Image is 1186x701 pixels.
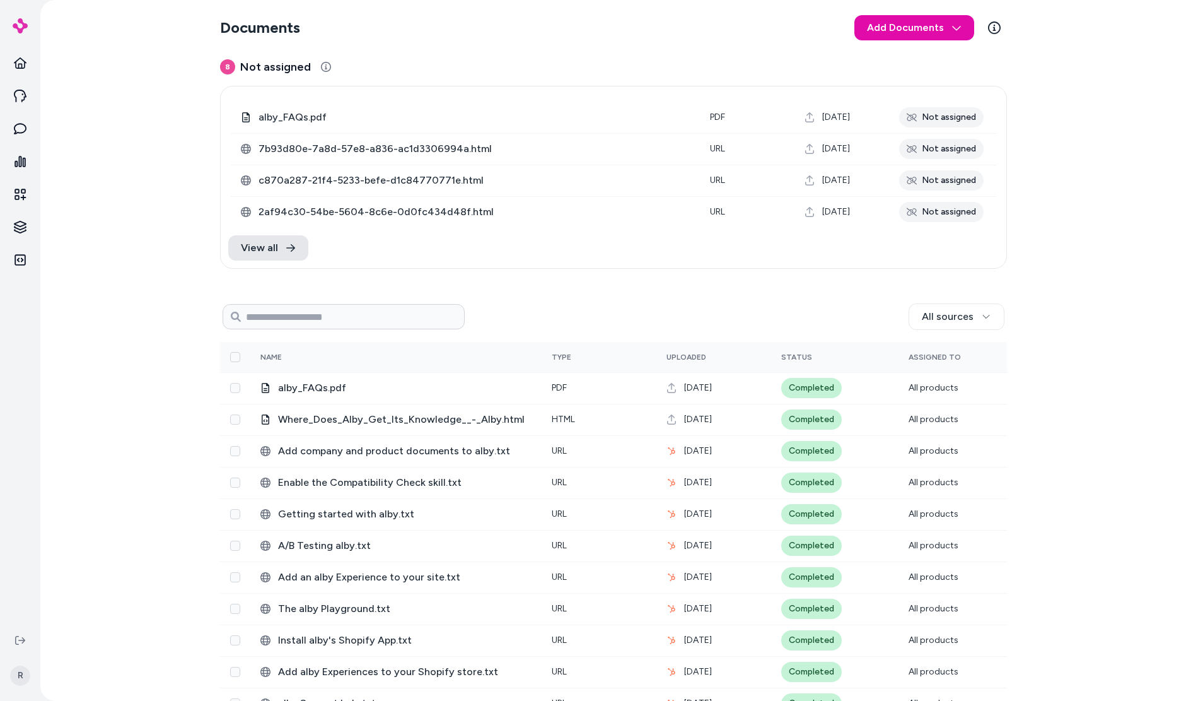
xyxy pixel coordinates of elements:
button: Select all [230,352,240,362]
span: pdf [552,382,567,393]
button: Select row [230,604,240,614]
div: 2af94c30-54be-5604-8c6e-0d0fc434d48f.html [241,204,690,220]
a: View all [228,235,308,261]
span: Add company and product documents to alby.txt [278,444,532,459]
span: All products [909,477,958,488]
div: Add an alby Experience to your site.txt [260,570,532,585]
div: Install alby's Shopify App.txt [260,633,532,648]
button: Select row [230,383,240,393]
button: R [8,656,33,696]
button: Select row [230,541,240,551]
span: View all [241,240,278,256]
button: Select row [230,635,240,645]
span: alby_FAQs.pdf [259,110,690,125]
div: Completed [781,441,842,461]
span: Enable the Compatibility Check skill.txt [278,475,532,490]
span: All sources [922,309,974,324]
span: 8 [220,59,235,74]
div: Not assigned [899,170,984,191]
div: Not assigned [899,202,984,222]
span: All products [909,382,958,393]
span: URL [552,635,567,645]
button: Add Documents [854,15,974,40]
span: Uploaded [666,353,706,362]
span: [DATE] [684,413,712,426]
div: Getting started with alby.txt [260,507,532,522]
div: Not assigned [899,107,984,127]
span: All products [909,445,958,456]
span: Add an alby Experience to your site.txt [278,570,532,585]
span: URL [710,206,725,217]
div: Completed [781,504,842,524]
span: URL [552,572,567,582]
div: Completed [781,567,842,587]
span: 2af94c30-54be-5604-8c6e-0d0fc434d48f.html [259,204,690,220]
span: 7b93d80e-7a8d-57e8-a836-ac1d3306994a.html [259,141,690,156]
div: Name [260,352,355,362]
span: [DATE] [684,476,712,489]
span: URL [710,175,725,186]
button: All sources [909,303,1004,330]
div: Completed [781,378,842,398]
button: Select row [230,415,240,425]
div: Completed [781,536,842,556]
span: R [10,666,30,686]
span: pdf [710,112,725,122]
span: Add alby Experiences to your Shopify store.txt [278,664,532,680]
div: alby_FAQs.pdf [260,380,532,396]
span: [DATE] [684,508,712,521]
button: Select row [230,667,240,677]
span: [DATE] [684,666,712,678]
span: All products [909,540,958,551]
div: 7b93d80e-7a8d-57e8-a836-ac1d3306994a.html [241,141,690,156]
img: alby Logo [13,18,28,33]
div: Completed [781,662,842,682]
span: Install alby's Shopify App.txt [278,633,532,648]
div: Completed [781,599,842,619]
div: Enable the Compatibility Check skill.txt [260,475,532,490]
span: [DATE] [822,143,850,155]
div: Completed [781,473,842,493]
span: A/B Testing alby.txt [278,538,532,553]
div: alby_FAQs.pdf [241,110,690,125]
span: URL [710,143,725,154]
div: Not assigned [899,139,984,159]
span: The alby Playground.txt [278,601,532,616]
div: Completed [781,409,842,430]
span: URL [552,666,567,677]
button: Select row [230,572,240,582]
span: Type [552,353,571,362]
span: URL [552,477,567,488]
button: Select row [230,478,240,488]
span: URL [552,509,567,519]
span: Getting started with alby.txt [278,507,532,522]
span: All products [909,414,958,425]
span: Assigned To [909,353,961,362]
span: URL [552,540,567,551]
span: [DATE] [684,603,712,615]
div: The alby Playground.txt [260,601,532,616]
span: [DATE] [684,382,712,394]
span: alby_FAQs.pdf [278,380,532,396]
span: [DATE] [684,445,712,457]
span: All products [909,572,958,582]
button: Select row [230,509,240,519]
div: Add alby Experiences to your Shopify store.txt [260,664,532,680]
span: html [552,414,575,425]
div: c870a287-21f4-5233-befe-d1c84770771e.html [241,173,690,188]
span: [DATE] [684,634,712,647]
span: [DATE] [822,206,850,218]
div: Completed [781,630,842,651]
span: Where_Does_Alby_Get_Its_Knowledge__-_Alby.html [278,412,532,427]
button: Select row [230,446,240,456]
div: Add company and product documents to alby.txt [260,444,532,459]
span: All products [909,666,958,677]
span: All products [909,509,958,519]
h2: Documents [220,18,300,38]
span: Status [781,353,812,362]
span: c870a287-21f4-5233-befe-d1c84770771e.html [259,173,690,188]
span: [DATE] [822,174,850,187]
span: [DATE] [684,539,712,552]
span: URL [552,603,567,614]
span: [DATE] [822,111,850,124]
